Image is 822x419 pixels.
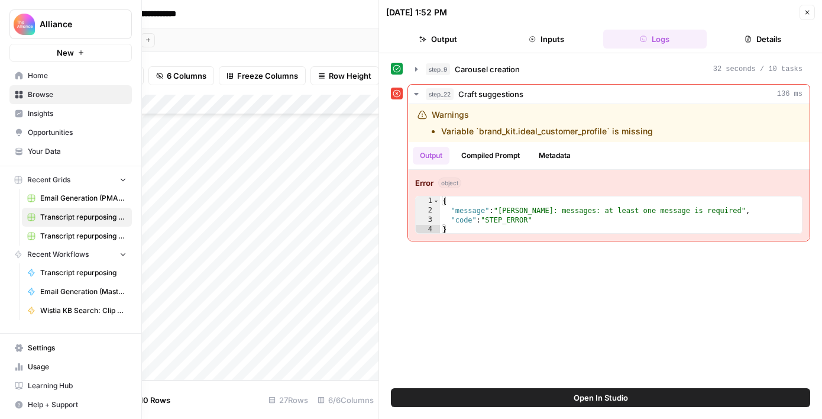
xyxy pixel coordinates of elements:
[22,263,132,282] a: Transcript repurposing
[40,212,127,223] span: Transcript repurposing (CMO)
[237,70,298,82] span: Freeze Columns
[408,85,810,104] button: 136 ms
[416,215,440,225] div: 3
[167,70,206,82] span: 6 Columns
[9,123,132,142] a: Opportunities
[28,399,127,410] span: Help + Support
[27,175,70,185] span: Recent Grids
[329,70,371,82] span: Row Height
[40,286,127,297] span: Email Generation (Master)
[27,249,89,260] span: Recent Workflows
[532,147,578,165] button: Metadata
[123,394,170,406] span: Add 10 Rows
[40,18,111,30] span: Alliance
[454,147,527,165] button: Compiled Prompt
[426,63,450,75] span: step_9
[9,339,132,357] a: Settings
[28,70,127,81] span: Home
[711,30,815,49] button: Details
[40,231,127,241] span: Transcript repurposing (PLA)
[9,9,132,39] button: Workspace: Alliance
[219,66,306,85] button: Freeze Columns
[9,246,132,263] button: Recent Workflows
[313,391,378,410] div: 6/6 Columns
[28,89,127,100] span: Browse
[433,196,439,206] span: Toggle code folding, rows 1 through 4
[28,127,127,138] span: Opportunities
[408,104,810,241] div: 136 ms
[22,189,132,208] a: Email Generation (PMA) - OLD
[391,388,810,407] button: Open In Studio
[432,109,653,137] div: Warnings
[9,395,132,414] button: Help + Support
[28,362,127,372] span: Usage
[9,85,132,104] a: Browse
[22,301,132,320] a: Wistia KB Search: Clip & Takeaway Generator
[264,391,313,410] div: 27 Rows
[574,392,628,404] span: Open In Studio
[9,142,132,161] a: Your Data
[438,178,461,188] span: object
[9,44,132,62] button: New
[386,30,490,49] button: Output
[40,193,127,204] span: Email Generation (PMA) - OLD
[455,63,520,75] span: Carousel creation
[603,30,707,49] button: Logs
[9,66,132,85] a: Home
[14,14,35,35] img: Alliance Logo
[28,343,127,353] span: Settings
[9,171,132,189] button: Recent Grids
[22,227,132,246] a: Transcript repurposing (PLA)
[426,88,454,100] span: step_22
[494,30,598,49] button: Inputs
[415,177,433,189] strong: Error
[408,60,810,79] button: 32 seconds / 10 tasks
[9,104,132,123] a: Insights
[40,305,127,316] span: Wistia KB Search: Clip & Takeaway Generator
[28,381,127,391] span: Learning Hub
[416,196,440,206] div: 1
[777,89,802,99] span: 136 ms
[9,376,132,395] a: Learning Hub
[9,357,132,376] a: Usage
[413,147,449,165] button: Output
[57,47,74,59] span: New
[28,146,127,157] span: Your Data
[148,66,214,85] button: 6 Columns
[40,267,127,278] span: Transcript repurposing
[386,7,447,18] div: [DATE] 1:52 PM
[441,125,653,137] li: Variable `brand_kit.ideal_customer_profile` is missing
[22,282,132,301] a: Email Generation (Master)
[22,208,132,227] a: Transcript repurposing (CMO)
[458,88,523,100] span: Craft suggestions
[713,64,802,75] span: 32 seconds / 10 tasks
[28,108,127,119] span: Insights
[310,66,379,85] button: Row Height
[416,206,440,215] div: 2
[416,225,440,234] div: 4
